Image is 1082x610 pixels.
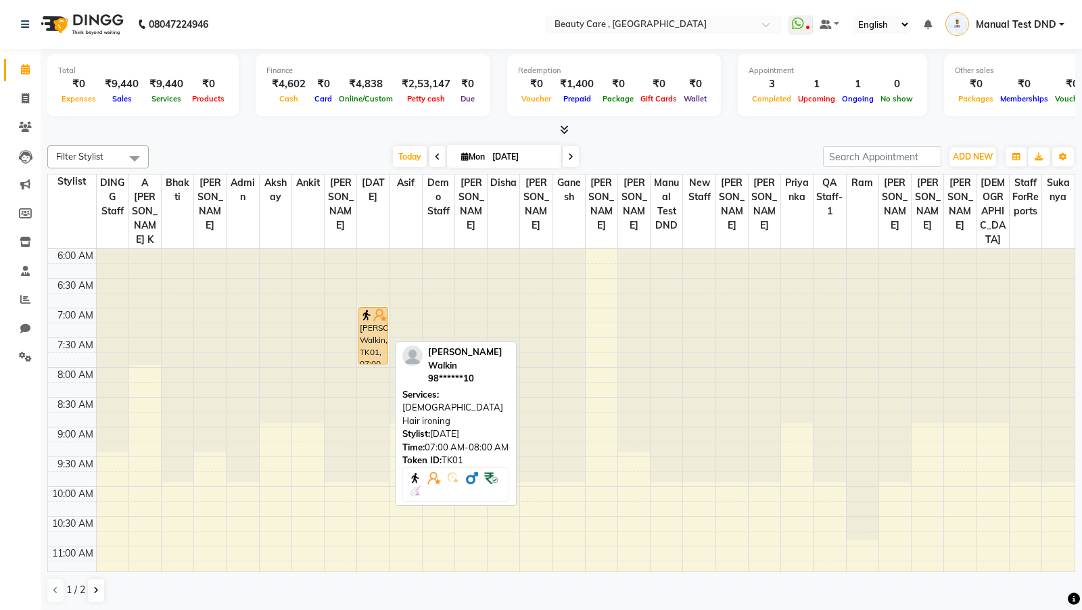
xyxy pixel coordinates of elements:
span: Manual Test DND [976,18,1056,32]
span: Expenses [58,94,99,103]
span: [PERSON_NAME] [586,174,617,234]
div: 3 [749,76,795,92]
span: A [PERSON_NAME] K [129,174,161,248]
div: Finance [266,65,479,76]
input: Search Appointment [823,146,941,167]
div: 8:00 AM [55,368,96,382]
span: Card [311,94,335,103]
span: [PERSON_NAME] [716,174,748,234]
span: Cash [276,94,302,103]
div: 0 [877,76,916,92]
div: ₹9,440 [99,76,144,92]
div: [DATE] [402,427,509,441]
div: ₹2,53,147 [396,76,456,92]
div: ₹4,602 [266,76,311,92]
span: [PERSON_NAME] [879,174,911,234]
span: [DEMOGRAPHIC_DATA] [977,174,1008,248]
span: Voucher [518,94,555,103]
span: [DATE] [357,174,389,206]
span: Upcoming [795,94,839,103]
span: ram [847,174,878,191]
span: StaffForReports [1010,174,1041,220]
div: ₹0 [997,76,1052,92]
div: 1 [839,76,877,92]
span: Akshay [260,174,291,206]
div: 7:00 AM [55,308,96,323]
div: Stylist [48,174,96,189]
span: Petty cash [404,94,448,103]
div: Appointment [749,65,916,76]
span: Sales [109,94,135,103]
div: ₹4,838 [335,76,396,92]
span: Package [599,94,637,103]
span: ADD NEW [953,151,993,162]
span: new staff [683,174,715,206]
div: 07:00 AM-08:00 AM [402,441,509,454]
div: ₹0 [456,76,479,92]
div: [PERSON_NAME] Walkin, TK01, 07:00 AM-08:00 AM, [DEMOGRAPHIC_DATA] Hair ironing [359,308,387,364]
div: 6:30 AM [55,279,96,293]
span: QA Staff-1 [814,174,845,220]
span: Demo staff [423,174,454,220]
div: 10:00 AM [49,487,96,501]
span: Today [393,146,427,167]
span: [PERSON_NAME] [325,174,356,234]
span: Time: [402,442,425,452]
img: profile [402,346,423,366]
span: asif [390,174,421,191]
span: Gift Cards [637,94,680,103]
iframe: chat widget [1025,556,1068,596]
span: [PERSON_NAME] [912,174,943,234]
div: ₹0 [680,76,710,92]
span: Stylist: [402,428,430,439]
span: [PERSON_NAME] [749,174,780,234]
span: Ankit [292,174,324,191]
div: 11:00 AM [49,546,96,561]
div: ₹1,400 [555,76,599,92]
span: Wallet [680,94,710,103]
div: 9:00 AM [55,427,96,442]
div: ₹0 [599,76,637,92]
span: Online/Custom [335,94,396,103]
div: ₹0 [311,76,335,92]
span: Products [189,94,228,103]
div: Total [58,65,228,76]
span: Ganesh [553,174,585,206]
b: 08047224946 [149,5,208,43]
div: 9:30 AM [55,457,96,471]
div: Redemption [518,65,710,76]
span: [PERSON_NAME] [944,174,976,234]
span: [PERSON_NAME] [455,174,487,234]
div: ₹0 [637,76,680,92]
span: Services [148,94,185,103]
input: 2025-09-01 [488,147,556,167]
div: 7:30 AM [55,338,96,352]
span: [DEMOGRAPHIC_DATA] Hair ironing [402,402,503,426]
div: TK01 [402,454,509,467]
span: [PERSON_NAME] [520,174,552,234]
div: 10:30 AM [49,517,96,531]
div: 1 [795,76,839,92]
span: No show [877,94,916,103]
span: Admin [227,174,258,206]
span: Ongoing [839,94,877,103]
span: Disha [488,174,519,191]
span: 1 / 2 [66,583,85,597]
span: Prepaid [560,94,594,103]
span: [PERSON_NAME] [194,174,226,234]
div: 6:00 AM [55,249,96,263]
button: ADD NEW [949,147,996,166]
span: Priyanka [781,174,813,206]
span: Due [457,94,478,103]
span: Mon [458,151,488,162]
span: Sukanya [1042,174,1075,206]
span: Manual Test DND [651,174,682,234]
div: ₹0 [518,76,555,92]
div: ₹9,440 [144,76,189,92]
div: 8:30 AM [55,398,96,412]
span: Completed [749,94,795,103]
img: Manual Test DND [945,12,969,36]
div: ₹0 [58,76,99,92]
span: Services: [402,389,439,400]
div: ₹0 [189,76,228,92]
